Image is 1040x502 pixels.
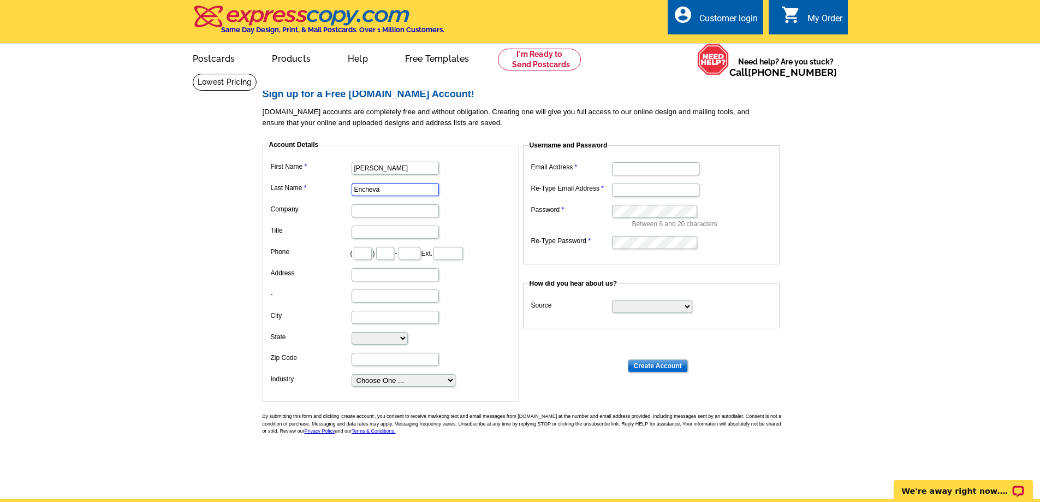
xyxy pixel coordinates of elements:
[271,183,350,193] label: Last Name
[271,268,350,278] label: Address
[531,162,611,172] label: Email Address
[528,140,609,150] legend: Username and Password
[268,244,514,261] dd: ( ) - Ext.
[531,205,611,215] label: Password
[807,13,842,29] div: My Order
[271,311,350,321] label: City
[271,247,350,257] label: Phone
[305,428,335,434] a: Privacy Policy
[254,45,328,70] a: Products
[781,5,801,25] i: shopping_cart
[271,226,350,235] label: Title
[673,5,693,25] i: account_circle
[271,290,350,299] label: -
[388,45,487,70] a: Free Templates
[699,13,758,29] div: Customer login
[263,88,787,101] h2: Sign up for a Free [DOMAIN_NAME] Account!
[330,45,385,70] a: Help
[263,413,787,435] p: By submitting this form and clicking 'create account', you consent to receive marketing text and ...
[632,219,774,229] p: Between 6 and 20 characters
[193,13,444,34] a: Same Day Design, Print, & Mail Postcards. Over 1 Million Customers.
[221,26,444,34] h4: Same Day Design, Print, & Mail Postcards. Over 1 Million Customers.
[271,332,350,342] label: State
[673,12,758,26] a: account_circle Customer login
[271,353,350,363] label: Zip Code
[697,44,729,75] img: help
[271,162,350,172] label: First Name
[268,140,320,150] legend: Account Details
[628,359,688,373] input: Create Account
[781,12,842,26] a: shopping_cart My Order
[352,428,396,434] a: Terms & Conditions.
[263,107,787,128] p: [DOMAIN_NAME] accounts are completely free and without obligation. Creating one will give you ful...
[528,279,619,288] legend: How did you hear about us?
[531,300,611,310] label: Source
[748,67,837,78] a: [PHONE_NUMBER]
[271,374,350,384] label: Industry
[271,204,350,214] label: Company
[729,56,842,78] span: Need help? Are you stuck?
[531,184,611,193] label: Re-Type Email Address
[531,236,611,246] label: Re-Type Password
[729,67,837,78] span: Call
[175,45,253,70] a: Postcards
[887,468,1040,502] iframe: LiveChat chat widget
